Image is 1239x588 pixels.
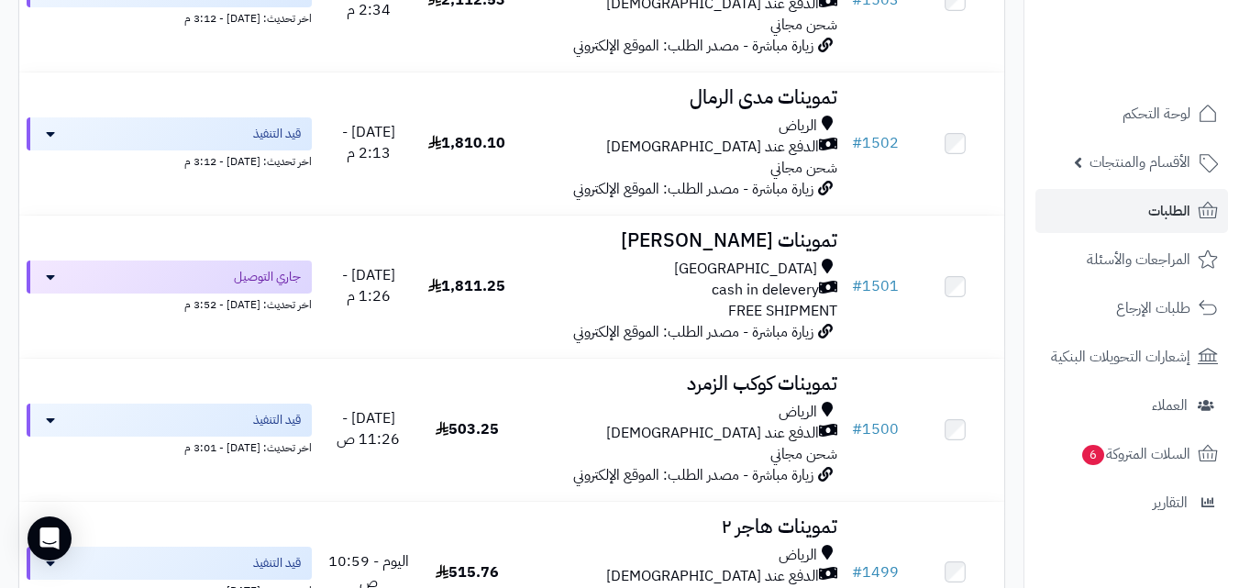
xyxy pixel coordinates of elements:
[342,121,395,164] span: [DATE] - 2:13 م
[524,516,837,538] h3: تموينات هاجر ٢
[28,516,72,560] div: Open Intercom Messenger
[573,35,813,57] span: زيارة مباشرة - مصدر الطلب: الموقع الإلكتروني
[1035,335,1228,379] a: إشعارات التحويلات البنكية
[852,275,899,297] a: #1501
[1035,432,1228,476] a: السلات المتروكة6
[27,437,312,456] div: اخر تحديث: [DATE] - 3:01 م
[852,561,862,583] span: #
[436,561,499,583] span: 515.76
[573,321,813,343] span: زيارة مباشرة - مصدر الطلب: الموقع الإلكتروني
[573,178,813,200] span: زيارة مباشرة - مصدر الطلب: الموقع الإلكتروني
[524,373,837,394] h3: تموينات كوكب الزمرد
[1087,247,1190,272] span: المراجعات والأسئلة
[779,402,817,423] span: الرياض
[852,418,899,440] a: #1500
[524,230,837,251] h3: تموينات [PERSON_NAME]
[606,423,819,444] span: الدفع عند [DEMOGRAPHIC_DATA]
[524,87,837,108] h3: تموينات مدى الرمال
[253,411,301,429] span: قيد التنفيذ
[1123,101,1190,127] span: لوحة التحكم
[852,275,862,297] span: #
[770,157,837,179] span: شحن مجاني
[852,132,862,154] span: #
[606,137,819,158] span: الدفع عند [DEMOGRAPHIC_DATA]
[1035,383,1228,427] a: العملاء
[342,264,395,307] span: [DATE] - 1:26 م
[728,300,837,322] span: FREE SHIPMENT
[428,132,505,154] span: 1,810.10
[1090,150,1190,175] span: الأقسام والمنتجات
[1035,189,1228,233] a: الطلبات
[27,294,312,313] div: اخر تحديث: [DATE] - 3:52 م
[1080,441,1190,467] span: السلات المتروكة
[1035,238,1228,282] a: المراجعات والأسئلة
[1082,445,1104,465] span: 6
[1051,344,1190,370] span: إشعارات التحويلات البنكية
[573,464,813,486] span: زيارة مباشرة - مصدر الطلب: الموقع الإلكتروني
[852,418,862,440] span: #
[1035,92,1228,136] a: لوحة التحكم
[253,554,301,572] span: قيد التنفيذ
[436,418,499,440] span: 503.25
[337,407,400,450] span: [DATE] - 11:26 ص
[1153,490,1188,516] span: التقارير
[27,7,312,27] div: اخر تحديث: [DATE] - 3:12 م
[852,561,899,583] a: #1499
[1116,295,1190,321] span: طلبات الإرجاع
[674,259,817,280] span: [GEOGRAPHIC_DATA]
[1035,286,1228,330] a: طلبات الإرجاع
[779,116,817,137] span: الرياض
[234,268,301,286] span: جاري التوصيل
[1035,481,1228,525] a: التقارير
[770,443,837,465] span: شحن مجاني
[253,125,301,143] span: قيد التنفيذ
[27,150,312,170] div: اخر تحديث: [DATE] - 3:12 م
[712,280,819,301] span: cash in delevery
[1148,198,1190,224] span: الطلبات
[779,545,817,566] span: الرياض
[770,14,837,36] span: شحن مجاني
[428,275,505,297] span: 1,811.25
[852,132,899,154] a: #1502
[606,566,819,587] span: الدفع عند [DEMOGRAPHIC_DATA]
[1152,393,1188,418] span: العملاء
